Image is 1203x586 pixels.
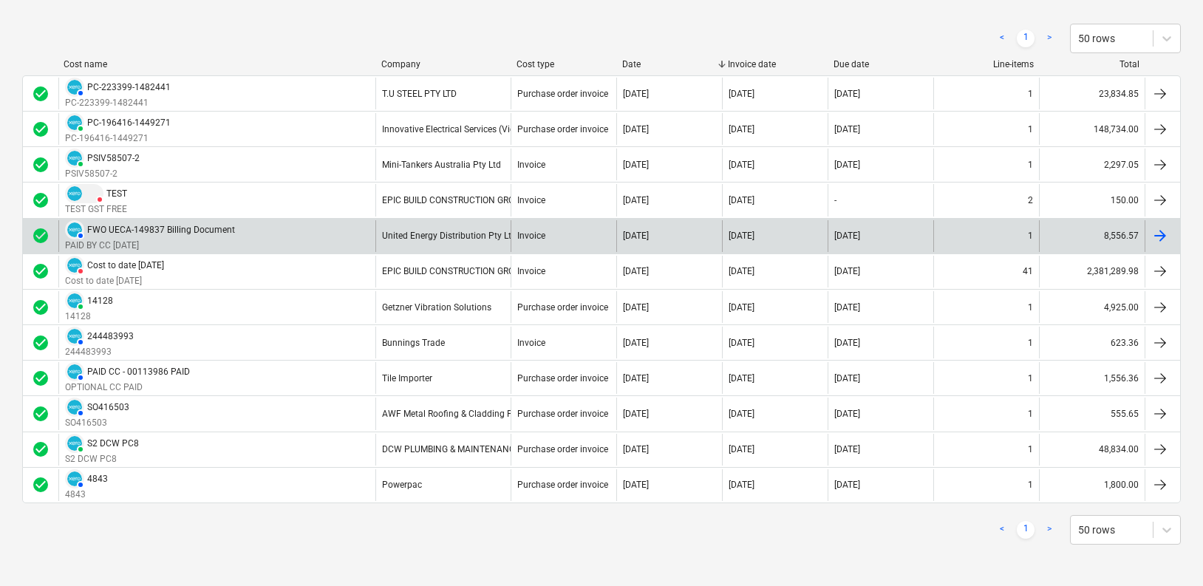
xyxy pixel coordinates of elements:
span: check_circle [32,120,50,138]
div: 1 [1028,160,1033,170]
div: Invoice has been synced with Xero and its status is currently AUTHORISED [65,78,84,97]
div: [DATE] [623,373,649,384]
div: [DATE] [623,480,649,490]
p: PC-196416-1449271 [65,132,171,145]
div: 244483993 [87,331,134,341]
div: 2,381,289.98 [1039,256,1145,287]
span: check_circle [32,156,50,174]
p: 244483993 [65,346,134,358]
a: Previous page [993,521,1011,539]
p: PSIV58507-2 [65,168,140,180]
div: [DATE] [729,89,754,99]
div: Invoice has been synced with Xero and its status is currently PAID [65,434,84,453]
div: AWF Metal Roofing & Cladding Pty Ltd [382,409,535,419]
div: [DATE] [729,195,754,205]
div: TEST [106,188,127,199]
div: [DATE] [834,409,860,419]
div: PSIV58507-2 [87,153,140,163]
div: Invoice was approved [32,156,50,174]
div: [DATE] [834,302,860,313]
div: [DATE] [729,373,754,384]
div: SO416503 [87,402,129,412]
img: xero.svg [67,471,82,486]
div: [DATE] [729,444,754,454]
div: Invoice has been synced with Xero and its status is currently DELETED [65,256,84,275]
div: Invoice [517,231,545,241]
div: Invoice has been synced with Xero and its status is currently PAID [65,291,84,310]
div: Invoice was approved [32,299,50,316]
div: Invoice was approved [32,405,50,423]
div: [DATE] [834,480,860,490]
p: Cost to date [DATE] [65,275,164,287]
div: [DATE] [729,160,754,170]
p: PC-223399-1482441 [65,97,171,109]
div: [DATE] [623,444,649,454]
div: [DATE] [834,160,860,170]
div: Cost type [517,59,610,69]
div: Invoice was approved [32,440,50,458]
div: Invoice has been synced with Xero and its status is currently AUTHORISED [65,362,84,381]
div: [DATE] [729,480,754,490]
div: 1 [1028,373,1033,384]
div: FWO UECA-149837 Billing Document [87,225,235,235]
div: 8,556.57 [1039,220,1145,252]
div: [DATE] [729,409,754,419]
div: Invoice was approved [32,227,50,245]
p: 4843 [65,488,108,501]
img: xero.svg [67,80,82,95]
img: xero.svg [67,364,82,379]
div: [DATE] [623,124,649,134]
div: United Energy Distribution Pty Ltd [382,231,517,241]
span: check_circle [32,191,50,209]
div: Company [381,59,505,69]
div: [DATE] [729,266,754,276]
img: xero.svg [67,258,82,273]
div: 623.36 [1039,327,1145,358]
div: 148,734.00 [1039,113,1145,145]
div: [DATE] [834,89,860,99]
div: Mini-Tankers Australia Pty Ltd [382,160,501,170]
div: Invoice [517,338,545,348]
div: 150.00 [1039,184,1145,216]
div: Invoice was approved [32,191,50,209]
div: S2 DCW PC8 [87,438,139,449]
div: [DATE] [729,231,754,241]
div: Purchase order invoice [517,409,608,419]
img: xero.svg [67,436,82,451]
div: PAID CC - 00113986 PAID [87,367,190,377]
div: Invoice has been synced with Xero and its status is currently PAID [65,149,84,168]
img: xero.svg [67,329,82,344]
div: 1,556.36 [1039,362,1145,394]
div: 1 [1028,409,1033,419]
a: Next page [1040,521,1058,539]
div: Purchase order invoice [517,124,608,134]
div: 1 [1028,89,1033,99]
p: SO416503 [65,417,129,429]
div: Purchase order invoice [517,89,608,99]
div: EPIC BUILD CONSTRUCTION GROUP [382,195,526,205]
p: PAID BY CC [DATE] [65,239,235,252]
div: [DATE] [834,373,860,384]
span: check_circle [32,440,50,458]
div: [DATE] [623,89,649,99]
div: Invoice [517,160,545,170]
div: Invoice has been synced with Xero and its status is currently AUTHORISED [65,398,84,417]
p: OPTIONAL CC PAID [65,381,190,394]
div: [DATE] [834,266,860,276]
div: - [834,195,836,205]
div: Invoice date [728,59,822,69]
span: check_circle [32,299,50,316]
div: [DATE] [623,195,649,205]
div: Invoice was approved [32,369,50,387]
div: 1 [1028,231,1033,241]
div: Purchase order invoice [517,480,608,490]
div: Bunnings Trade [382,338,445,348]
div: Invoice has been synced with Xero and its status is currently AUTHORISED [65,327,84,346]
div: Getzner Vibration Solutions [382,302,491,313]
div: 2,297.05 [1039,149,1145,180]
div: 4,925.00 [1039,291,1145,323]
div: Purchase order invoice [517,302,608,313]
div: [DATE] [834,124,860,134]
div: PC-223399-1482441 [87,82,171,92]
span: check_circle [32,85,50,103]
